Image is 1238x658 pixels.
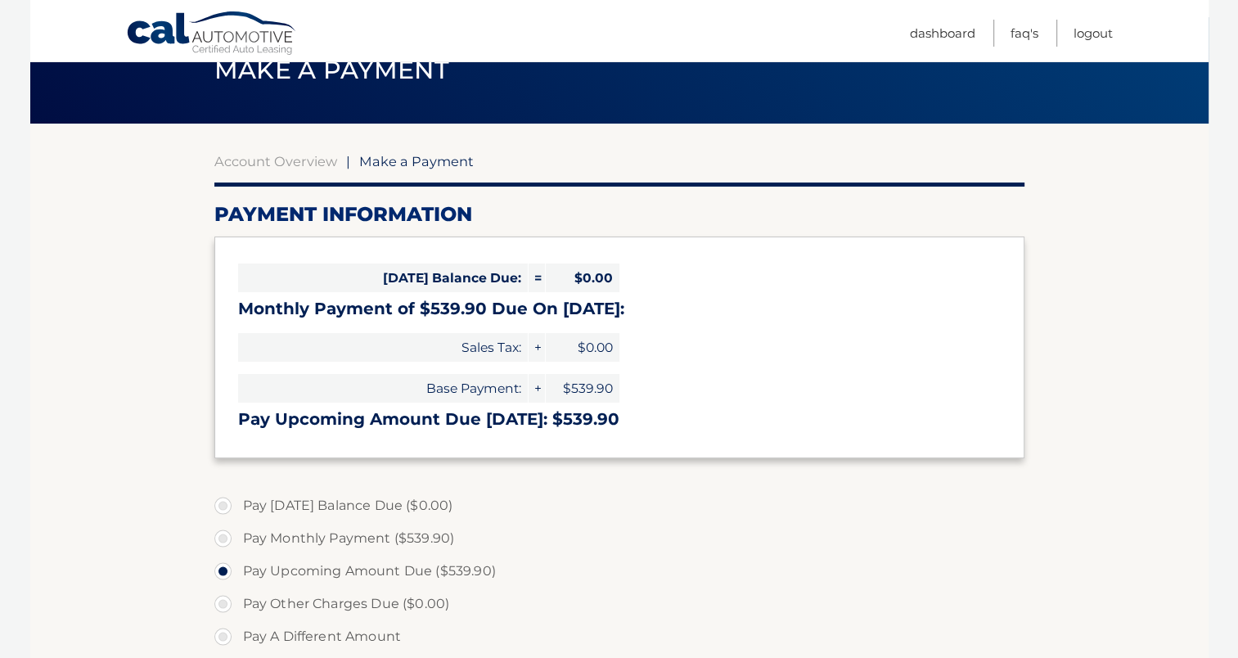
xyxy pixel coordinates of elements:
span: + [529,374,545,403]
h3: Monthly Payment of $539.90 Due On [DATE]: [238,299,1001,319]
span: Base Payment: [238,374,528,403]
span: $0.00 [546,264,619,292]
a: FAQ's [1011,20,1038,47]
a: Account Overview [214,153,337,169]
span: [DATE] Balance Due: [238,264,528,292]
span: $539.90 [546,374,619,403]
label: Pay Monthly Payment ($539.90) [214,522,1024,555]
a: Dashboard [910,20,975,47]
span: Make a Payment [359,153,474,169]
label: Pay Upcoming Amount Due ($539.90) [214,555,1024,588]
label: Pay A Different Amount [214,620,1024,653]
span: | [346,153,350,169]
label: Pay Other Charges Due ($0.00) [214,588,1024,620]
a: Logout [1074,20,1113,47]
label: Pay [DATE] Balance Due ($0.00) [214,489,1024,522]
span: Sales Tax: [238,333,528,362]
a: Cal Automotive [126,11,298,58]
h3: Pay Upcoming Amount Due [DATE]: $539.90 [238,409,1001,430]
h2: Payment Information [214,202,1024,227]
span: $0.00 [546,333,619,362]
span: Make a Payment [214,55,449,85]
span: = [529,264,545,292]
span: + [529,333,545,362]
